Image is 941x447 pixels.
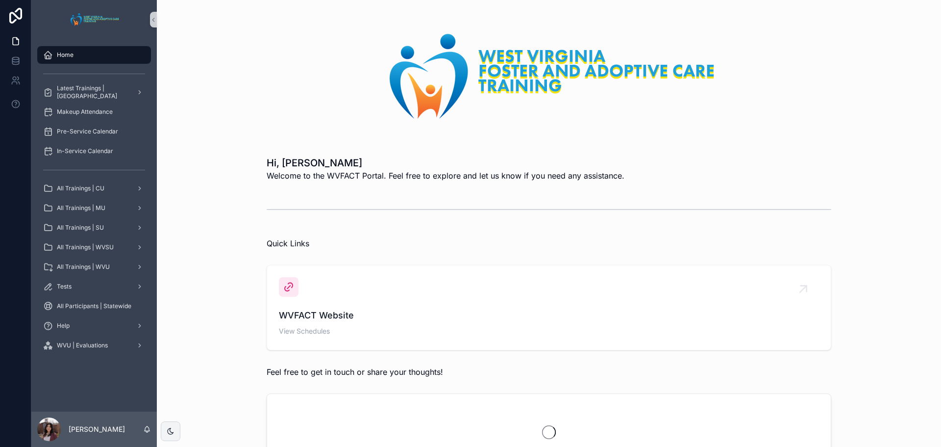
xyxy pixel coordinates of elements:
span: Feel free to get in touch or share your thoughts! [267,367,443,377]
span: Latest Trainings | [GEOGRAPHIC_DATA] [57,84,128,100]
a: Latest Trainings | [GEOGRAPHIC_DATA] [37,83,151,101]
span: WVU | Evaluations [57,342,108,349]
a: All Trainings | MU [37,199,151,217]
div: scrollable content [31,39,157,367]
span: Tests [57,283,72,290]
span: Quick Links [267,238,309,248]
a: All Participants | Statewide [37,297,151,315]
a: All Trainings | CU [37,180,151,197]
a: In-Service Calendar [37,142,151,160]
a: Help [37,317,151,335]
p: [PERSON_NAME] [69,424,125,434]
a: All Trainings | SU [37,219,151,237]
a: Makeup Attendance [37,103,151,121]
span: View Schedules [279,326,819,336]
span: All Trainings | SU [57,224,104,232]
a: WVU | Evaluations [37,337,151,354]
span: WVFACT Website [279,309,819,322]
span: Makeup Attendance [57,108,113,116]
a: All Trainings | WVSU [37,238,151,256]
span: All Participants | Statewide [57,302,131,310]
span: Pre-Service Calendar [57,128,118,135]
span: Help [57,322,70,330]
img: App logo [68,12,121,27]
a: All Trainings | WVU [37,258,151,276]
a: WVFACT WebsiteView Schedules [267,265,831,350]
a: Tests [37,278,151,295]
h1: Hi, [PERSON_NAME] [267,156,624,170]
span: Home [57,51,74,59]
a: Home [37,46,151,64]
a: Pre-Service Calendar [37,123,151,140]
span: All Trainings | WVSU [57,243,114,251]
span: All Trainings | MU [57,204,105,212]
span: Welcome to the WVFACT Portal. Feel free to explore and let us know if you need any assistance. [267,170,624,182]
span: All Trainings | CU [57,184,104,192]
img: 26288-LogoRetina.png [371,24,727,129]
span: All Trainings | WVU [57,263,110,271]
span: In-Service Calendar [57,147,113,155]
